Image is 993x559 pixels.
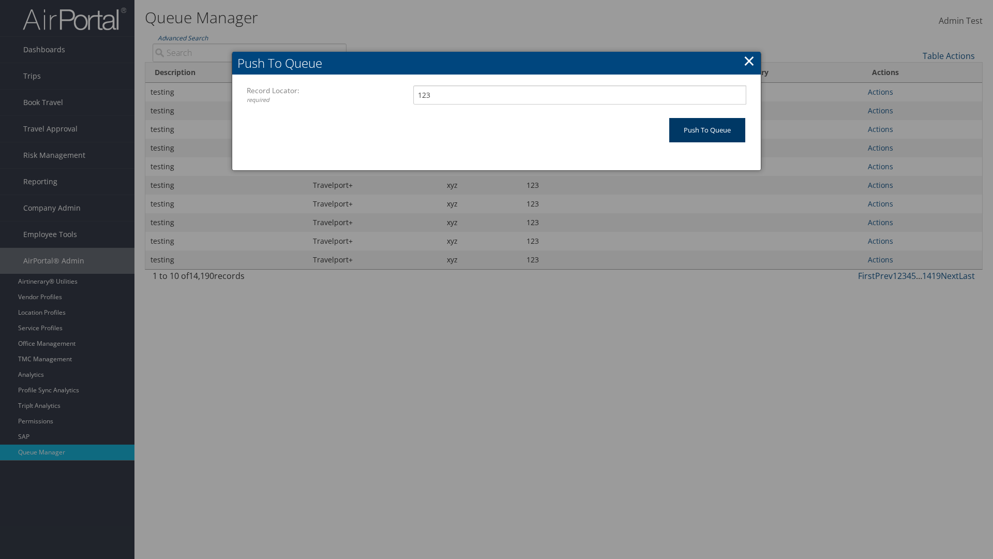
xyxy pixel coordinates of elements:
input: Push To Queue [669,118,745,142]
label: Record Locator: [247,85,413,105]
h2: Push To Queue [232,52,761,75]
a: × [743,50,755,71]
div: required [247,96,413,105]
input: Enter the Record Locator [413,85,746,105]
